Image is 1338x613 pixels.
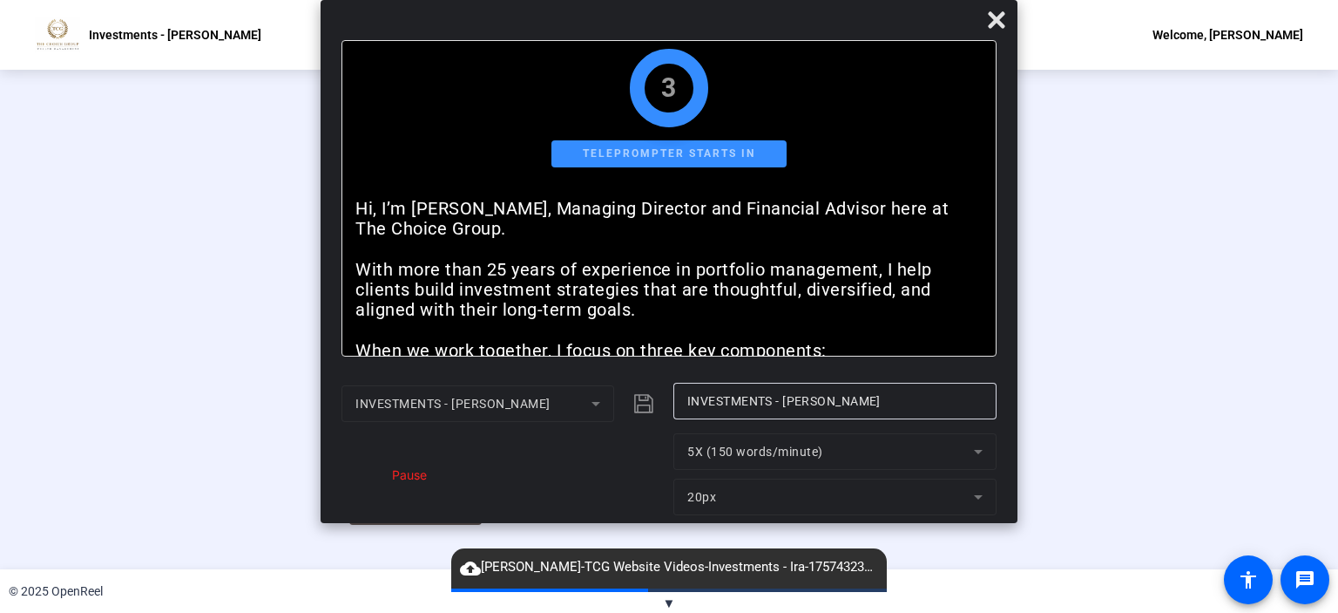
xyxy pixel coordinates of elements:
[460,558,481,579] mat-icon: cloud_upload
[355,341,983,361] p: When we work together, I focus on three key components:
[551,140,787,167] div: Teleprompter starts in
[451,557,887,578] span: [PERSON_NAME]-TCG Website Videos-Investments - Ira-1757432304536-webcam
[663,596,676,611] span: ▼
[687,391,983,412] input: Title
[35,17,80,52] img: OpenReel logo
[1152,24,1303,45] div: Welcome, [PERSON_NAME]
[383,466,427,484] div: Pause
[661,78,677,99] div: 3
[1294,569,1315,590] mat-icon: message
[89,24,261,45] p: Investments - [PERSON_NAME]
[355,199,983,240] p: Hi, I’m [PERSON_NAME], Managing Director and Financial Advisor here at The Choice Group.
[9,582,103,601] div: © 2025 OpenReel
[1238,569,1259,590] mat-icon: accessibility
[355,260,983,321] p: With more than 25 years of experience in portfolio management, I help clients build investment st...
